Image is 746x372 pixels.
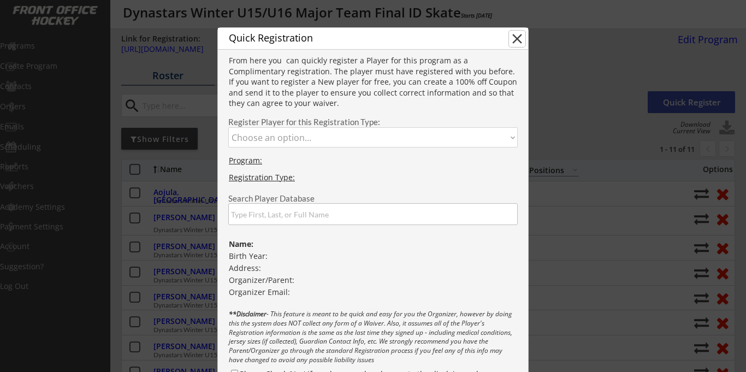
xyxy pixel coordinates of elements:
[229,172,295,182] u: Registration Type:
[218,287,528,298] div: Organizer Email:
[228,194,518,203] div: Search Player Database
[229,309,267,318] strong: **Disclaimer
[218,239,528,250] div: Name:
[218,55,528,110] div: From here you can quickly register a Player for this program as a Complimentary registration. The...
[218,263,528,274] div: Address:
[218,251,528,262] div: Birth Year:
[228,203,518,225] input: Type First, Last, or Full Name
[509,31,525,47] button: close
[218,310,528,366] div: - This feature is meant to be quick and easy for you the Organizer, however by doing this the sys...
[218,29,455,48] div: Quick Registration
[228,118,518,126] div: Register Player for this Registration Type:
[229,155,262,166] u: Program:
[218,275,528,286] div: Organizer/Parent:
